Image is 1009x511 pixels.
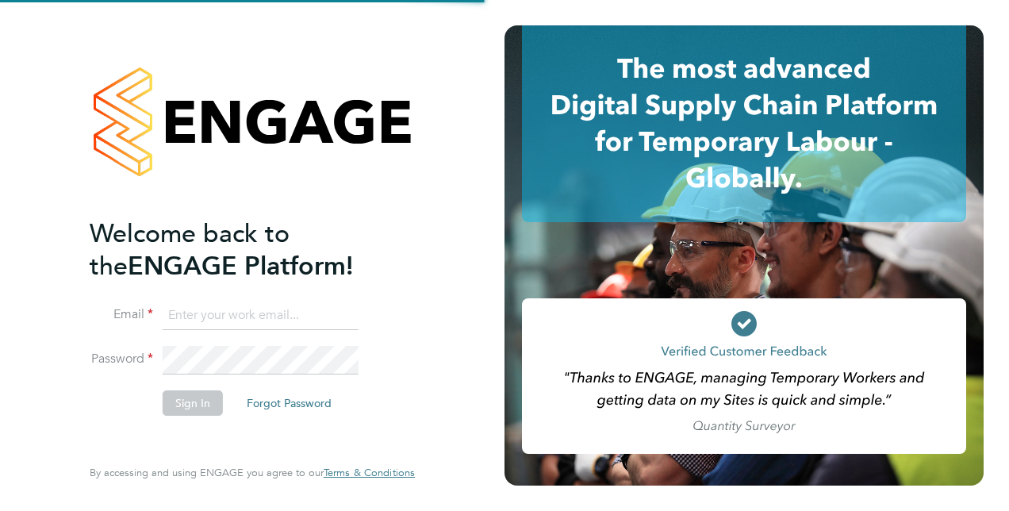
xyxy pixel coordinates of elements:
[324,466,415,479] span: Terms & Conditions
[90,217,399,282] h2: ENGAGE Platform!
[90,218,290,282] span: Welcome back to the
[163,302,359,330] input: Enter your work email...
[90,306,153,323] label: Email
[163,390,223,416] button: Sign In
[234,390,344,416] button: Forgot Password
[90,466,415,479] span: By accessing and using ENGAGE you agree to our
[90,351,153,367] label: Password
[324,467,415,479] a: Terms & Conditions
